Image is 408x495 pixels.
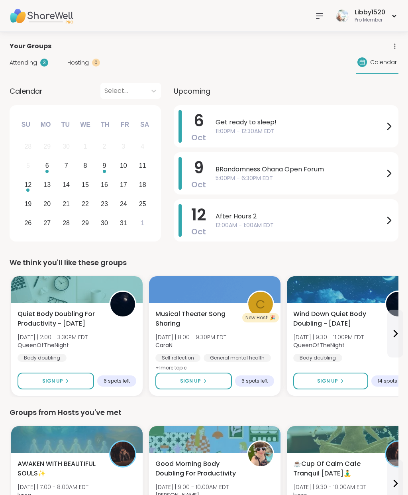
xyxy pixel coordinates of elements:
div: Choose Tuesday, October 7th, 2025 [58,157,75,175]
span: After Hours 2 [216,212,384,221]
div: Choose Sunday, October 12th, 2025 [20,177,37,194]
span: [DATE] | 9:30 - 11:00PM EDT [293,333,364,341]
div: 15 [82,179,89,190]
div: Choose Wednesday, October 29th, 2025 [77,214,94,232]
span: Sign Up [42,377,63,385]
div: Th [96,116,114,134]
span: 12 [191,204,206,226]
button: Sign Up [293,373,368,389]
button: Sign Up [155,373,232,389]
button: Sign Up [18,373,94,389]
span: [DATE] | 2:00 - 3:30PM EDT [18,333,88,341]
div: Not available Thursday, October 2nd, 2025 [96,138,113,155]
img: ShareWell Nav Logo [10,2,73,30]
div: Not available Saturday, October 4th, 2025 [134,138,151,155]
span: Oct [191,226,206,237]
div: 5 [26,160,30,171]
div: Choose Sunday, October 26th, 2025 [20,214,37,232]
span: AWAKEN WITH BEAUTIFUL SOULS✨ [18,459,100,478]
div: Choose Wednesday, October 22nd, 2025 [77,195,94,212]
span: 12:00AM - 1:00AM EDT [216,221,384,230]
img: lyssa [110,442,135,466]
span: 11:00PM - 12:30AM EDT [216,127,384,136]
div: Libby1520 [355,8,385,17]
span: Calendar [10,86,43,96]
div: 24 [120,198,127,209]
div: 28 [63,218,70,228]
span: [DATE] | 8:00 - 9:30PM EDT [155,333,226,341]
div: 25 [139,198,146,209]
div: Self reflection [155,354,200,362]
span: Sign Up [180,377,201,385]
div: Sa [136,116,153,134]
span: C [256,295,265,314]
div: Not available Tuesday, September 30th, 2025 [58,138,75,155]
span: BRandomness Ohana Open Forum [216,165,384,174]
div: Mo [37,116,54,134]
div: 30 [63,141,70,152]
div: Choose Saturday, November 1st, 2025 [134,214,151,232]
div: Not available Friday, October 3rd, 2025 [115,138,132,155]
img: QueenOfTheNight [110,292,135,316]
span: [DATE] | 9:00 - 10:00AM EDT [155,483,229,491]
div: 19 [24,198,31,209]
span: 5:00PM - 6:30PM EDT [216,174,384,183]
div: 21 [63,198,70,209]
div: Choose Wednesday, October 8th, 2025 [77,157,94,175]
div: 7 [65,160,68,171]
div: 29 [43,141,51,152]
div: 3 [122,141,125,152]
div: Choose Thursday, October 9th, 2025 [96,157,113,175]
div: Not available Monday, September 29th, 2025 [39,138,56,155]
div: 23 [101,198,108,209]
div: We think you'll like these groups [10,257,398,268]
div: 28 [24,141,31,152]
span: Quiet Body Doubling For Productivity - [DATE] [18,309,100,328]
div: 18 [139,179,146,190]
div: 2 [102,141,106,152]
div: 30 [101,218,108,228]
div: Body doubling [18,354,67,362]
div: Choose Friday, October 24th, 2025 [115,195,132,212]
span: [DATE] | 7:00 - 8:00AM EDT [18,483,88,491]
span: Sign Up [317,377,338,385]
div: 10 [120,160,127,171]
div: Choose Thursday, October 30th, 2025 [96,214,113,232]
div: Choose Saturday, October 11th, 2025 [134,157,151,175]
span: Musical Theater Song Sharing [155,309,238,328]
span: Oct [191,132,206,143]
span: ☕️Cup Of Calm Cafe Tranquil [DATE]🧘‍♂️ [293,459,376,478]
span: 14 spots left [378,378,406,384]
span: 6 spots left [241,378,268,384]
div: 31 [120,218,127,228]
b: QueenOfTheNight [18,341,69,349]
div: Not available Wednesday, October 1st, 2025 [77,138,94,155]
b: CaraN [155,341,173,349]
span: 6 spots left [104,378,130,384]
div: General mental health [204,354,271,362]
div: Choose Friday, October 17th, 2025 [115,177,132,194]
div: 13 [43,179,51,190]
div: Choose Saturday, October 18th, 2025 [134,177,151,194]
div: 6 [45,160,49,171]
span: Calendar [370,58,397,67]
div: Choose Wednesday, October 15th, 2025 [77,177,94,194]
b: QueenOfTheNight [293,341,345,349]
span: Upcoming [174,86,210,96]
div: 1 [141,218,144,228]
div: Not available Sunday, September 28th, 2025 [20,138,37,155]
div: Body doubling [293,354,342,362]
div: Choose Thursday, October 16th, 2025 [96,177,113,194]
img: Libby1520 [336,10,349,22]
div: Groups from Hosts you've met [10,407,398,418]
div: 12 [24,179,31,190]
span: Attending [10,59,37,67]
div: 17 [120,179,127,190]
div: Choose Tuesday, October 14th, 2025 [58,177,75,194]
div: 0 [92,59,100,67]
div: month 2025-10 [18,137,152,232]
div: Choose Tuesday, October 28th, 2025 [58,214,75,232]
span: Good Morning Body Doubling For Productivity [155,459,238,478]
div: Fr [116,116,133,134]
div: Choose Friday, October 31st, 2025 [115,214,132,232]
